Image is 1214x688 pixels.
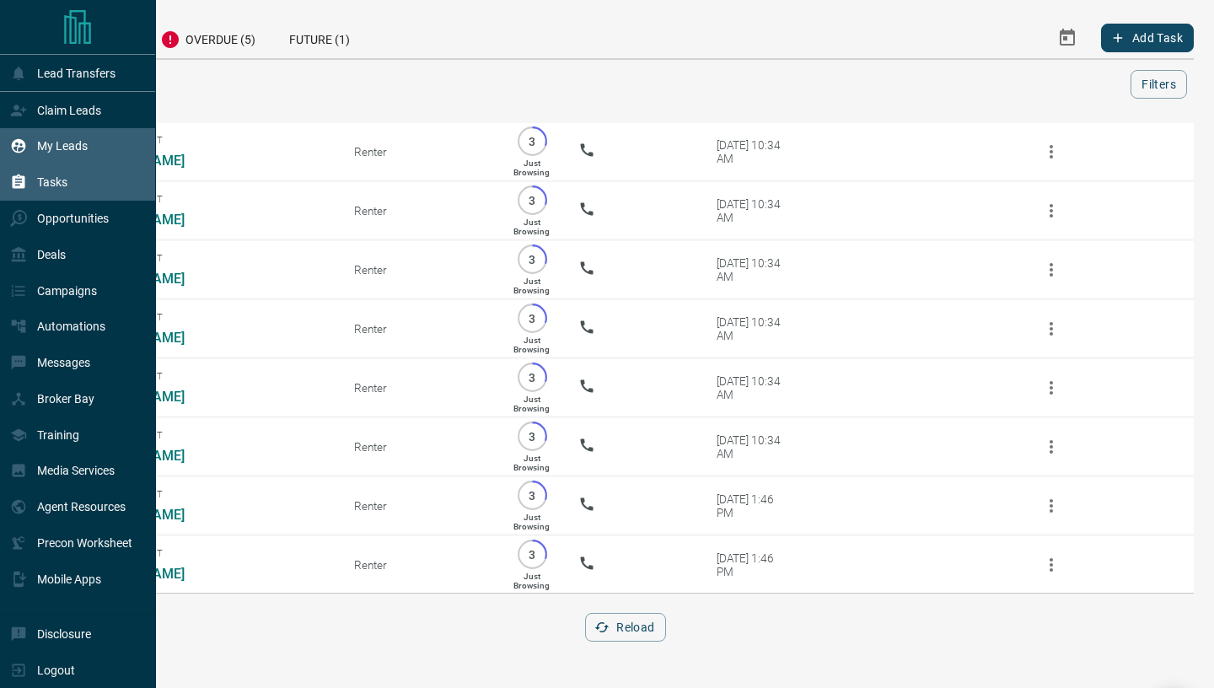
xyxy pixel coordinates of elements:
[83,253,329,264] span: Viewing Request
[83,312,329,323] span: Viewing Request
[717,138,788,165] div: [DATE] 10:34 AM
[1047,18,1088,58] button: Select Date Range
[513,277,550,295] p: Just Browsing
[526,430,539,443] p: 3
[526,253,539,266] p: 3
[1131,70,1187,99] button: Filters
[526,371,539,384] p: 3
[354,263,485,277] div: Renter
[717,197,788,224] div: [DATE] 10:34 AM
[272,17,367,58] div: Future (1)
[83,135,329,146] span: Viewing Request
[513,572,550,590] p: Just Browsing
[526,194,539,207] p: 3
[354,145,485,159] div: Renter
[513,395,550,413] p: Just Browsing
[143,17,272,58] div: Overdue (5)
[354,381,485,395] div: Renter
[526,312,539,325] p: 3
[354,204,485,218] div: Renter
[717,492,788,519] div: [DATE] 1:46 PM
[526,548,539,561] p: 3
[1101,24,1194,52] button: Add Task
[83,430,329,441] span: Viewing Request
[717,256,788,283] div: [DATE] 10:34 AM
[354,558,485,572] div: Renter
[83,371,329,382] span: Viewing Request
[83,548,329,559] span: Viewing Request
[717,551,788,578] div: [DATE] 1:46 PM
[513,454,550,472] p: Just Browsing
[717,433,788,460] div: [DATE] 10:34 AM
[354,322,485,336] div: Renter
[513,218,550,236] p: Just Browsing
[83,489,329,500] span: Viewing Request
[585,613,665,642] button: Reload
[83,194,329,205] span: Viewing Request
[513,336,550,354] p: Just Browsing
[526,489,539,502] p: 3
[354,440,485,454] div: Renter
[513,513,550,531] p: Just Browsing
[354,499,485,513] div: Renter
[717,374,788,401] div: [DATE] 10:34 AM
[717,315,788,342] div: [DATE] 10:34 AM
[513,159,550,177] p: Just Browsing
[526,135,539,148] p: 3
